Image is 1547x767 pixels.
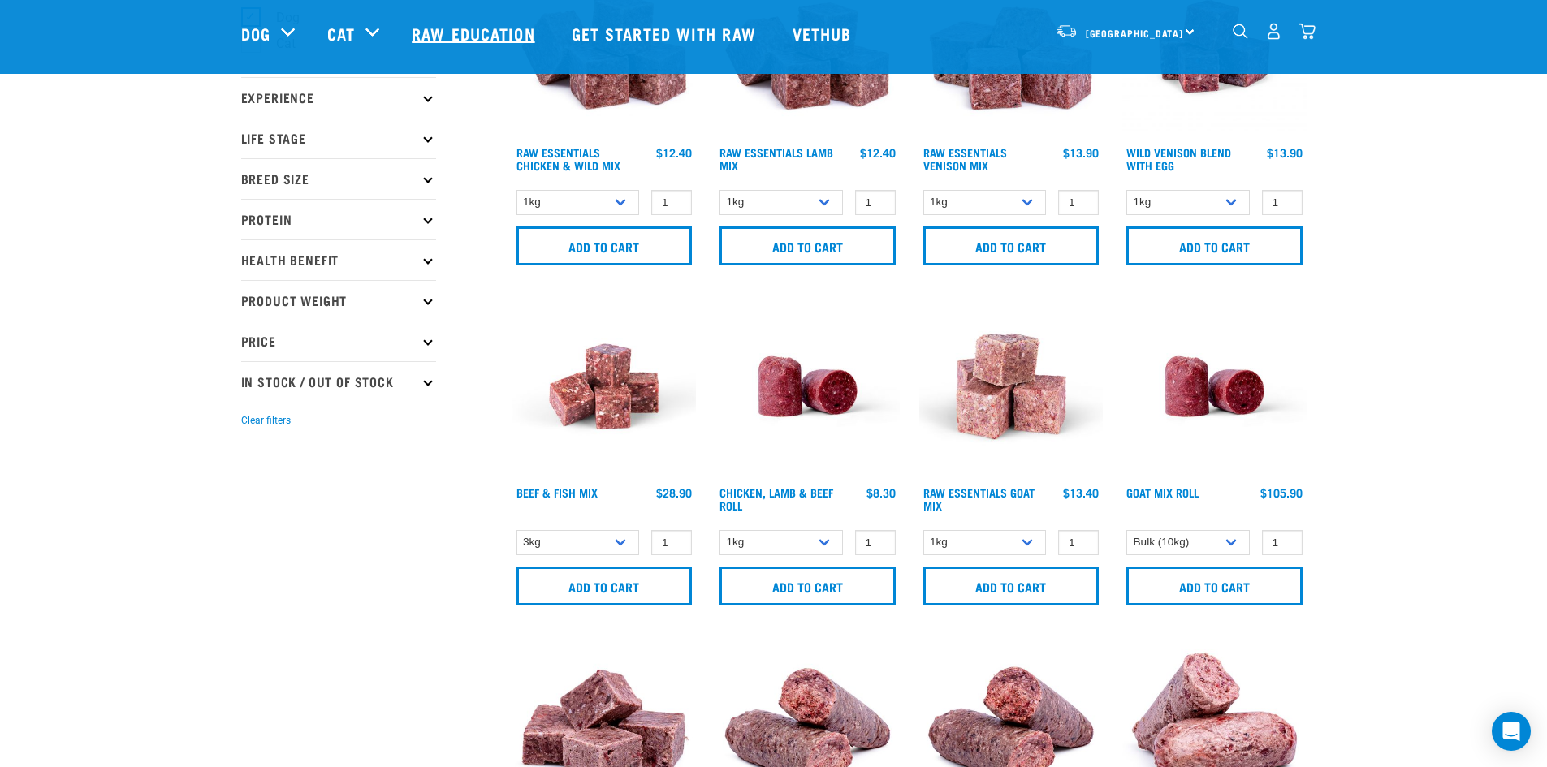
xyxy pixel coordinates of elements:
[241,413,291,428] button: Clear filters
[860,146,896,159] div: $12.40
[651,530,692,555] input: 1
[719,226,896,265] input: Add to cart
[327,21,355,45] a: Cat
[656,486,692,499] div: $28.90
[1058,190,1099,215] input: 1
[241,199,436,239] p: Protein
[656,146,692,159] div: $12.40
[1126,567,1303,605] input: Add to cart
[1058,530,1099,555] input: 1
[512,295,697,479] img: Beef Mackerel 1
[651,190,692,215] input: 1
[1265,23,1282,40] img: user.png
[516,489,598,495] a: Beef & Fish Mix
[855,530,896,555] input: 1
[395,1,555,66] a: Raw Education
[719,567,896,605] input: Add to cart
[719,489,833,508] a: Chicken, Lamb & Beef Roll
[923,489,1035,508] a: Raw Essentials Goat Mix
[1267,146,1303,159] div: $13.90
[1233,24,1248,39] img: home-icon-1@2x.png
[923,226,1100,265] input: Add to cart
[241,321,436,361] p: Price
[1260,486,1303,499] div: $105.90
[1122,295,1307,479] img: Raw Essentials Chicken Lamb Beef Bulk Minced Raw Dog Food Roll Unwrapped
[776,1,872,66] a: Vethub
[1126,489,1199,495] a: Goat Mix Roll
[241,21,270,45] a: Dog
[715,295,900,479] img: Raw Essentials Chicken Lamb Beef Bulk Minced Raw Dog Food Roll Unwrapped
[1063,486,1099,499] div: $13.40
[241,158,436,199] p: Breed Size
[241,118,436,158] p: Life Stage
[1492,712,1531,751] div: Open Intercom Messenger
[241,361,436,402] p: In Stock / Out Of Stock
[1299,23,1316,40] img: home-icon@2x.png
[516,567,693,605] input: Add to cart
[516,149,620,168] a: Raw Essentials Chicken & Wild Mix
[1063,146,1099,159] div: $13.90
[1126,149,1231,168] a: Wild Venison Blend with Egg
[241,239,436,280] p: Health Benefit
[516,226,693,265] input: Add to cart
[855,190,896,215] input: 1
[1262,190,1303,215] input: 1
[866,486,896,499] div: $8.30
[241,280,436,321] p: Product Weight
[1126,226,1303,265] input: Add to cart
[719,149,833,168] a: Raw Essentials Lamb Mix
[1056,24,1078,38] img: van-moving.png
[923,149,1007,168] a: Raw Essentials Venison Mix
[1086,30,1184,36] span: [GEOGRAPHIC_DATA]
[241,77,436,118] p: Experience
[1262,530,1303,555] input: 1
[919,295,1104,479] img: Goat M Ix 38448
[555,1,776,66] a: Get started with Raw
[923,567,1100,605] input: Add to cart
